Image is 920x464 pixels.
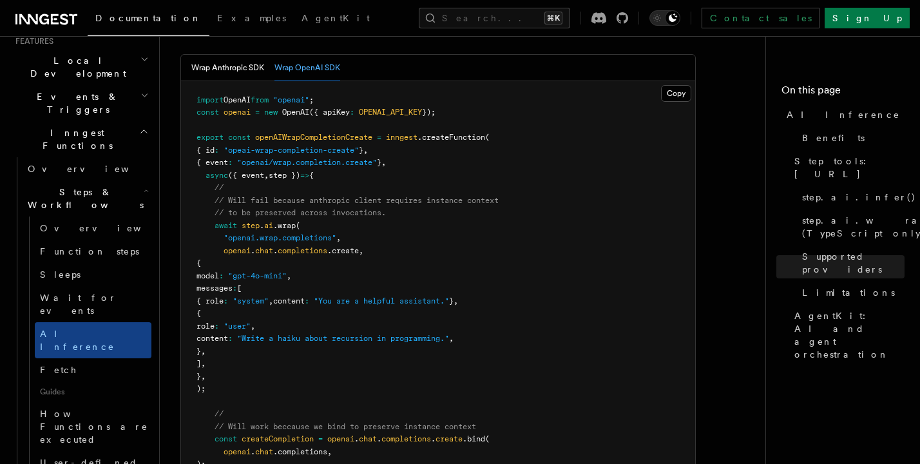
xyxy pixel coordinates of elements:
button: Copy [661,85,691,102]
span: , [359,246,363,255]
span: OPENAI_API_KEY [359,108,422,117]
span: // [215,409,224,418]
span: openai [224,246,251,255]
span: , [269,296,273,305]
span: = [318,434,323,443]
span: { id [196,146,215,155]
a: Documentation [88,4,209,36]
span: { role [196,296,224,305]
span: role [196,322,215,331]
span: openai [224,447,251,456]
span: . [251,447,255,456]
a: Benefits [797,126,905,150]
span: } [359,146,363,155]
span: content [273,296,305,305]
span: chat [255,246,273,255]
span: ; [309,95,314,104]
span: : [219,271,224,280]
a: Supported providers [797,245,905,281]
a: Function steps [35,240,151,263]
span: [ [237,284,242,293]
span: { [309,171,314,180]
span: "gpt-4o-mini" [228,271,287,280]
span: "You are a helpful assistant." [314,296,449,305]
span: : [215,146,219,155]
span: openAIWrapCompletionCreate [255,133,372,142]
span: , [201,347,206,356]
span: // [215,183,224,192]
span: { [196,309,201,318]
span: const [228,133,251,142]
span: . [251,246,255,255]
span: , [327,447,332,456]
span: const [215,434,237,443]
span: "openai/wrap.completion.create" [237,158,377,167]
button: Search...⌘K [419,8,570,28]
button: Inngest Functions [10,121,151,157]
span: await [215,221,237,230]
span: Examples [217,13,286,23]
a: Step tools: [URL] [789,150,905,186]
span: "openai" [273,95,309,104]
span: async [206,171,228,180]
span: } [196,347,201,356]
span: Overview [40,223,173,233]
span: Features [10,36,53,46]
span: Sleeps [40,269,81,280]
span: const [196,108,219,117]
span: Supported providers [802,250,905,276]
span: ( [485,133,490,142]
span: create [436,434,463,443]
span: }); [422,108,436,117]
span: AI Inference [787,108,900,121]
span: "Write a haiku about recursion in programming." [237,334,449,343]
span: ( [485,434,490,443]
span: // Will fail because anthropic client requires instance context [215,196,499,205]
a: Overview [35,217,151,240]
span: completions [278,246,327,255]
a: Overview [23,157,151,180]
span: , [336,233,341,242]
span: OpenAI [224,95,251,104]
span: // to be preserved across invocations. [215,208,386,217]
span: { [196,258,201,267]
span: inngest [386,133,417,142]
span: } [196,372,201,381]
span: Documentation [95,13,202,23]
span: Limitations [802,286,895,299]
span: . [354,434,359,443]
span: Steps & Workflows [23,186,144,211]
span: .bind [463,434,485,443]
span: .create [327,246,359,255]
span: .wrap [273,221,296,230]
span: createCompletion [242,434,314,443]
span: step }) [269,171,300,180]
span: "opeai-wrap-completion-create" [224,146,359,155]
button: Events & Triggers [10,85,151,121]
span: : [350,108,354,117]
button: Wrap Anthropic SDK [191,55,264,81]
a: AgentKit [294,4,378,35]
button: Local Development [10,49,151,85]
a: step.ai.infer() [797,186,905,209]
span: Local Development [10,54,140,80]
span: Overview [28,164,160,174]
span: } [449,296,454,305]
button: Wrap OpenAI SDK [274,55,340,81]
span: messages [196,284,233,293]
span: Step tools: [URL] [794,155,905,180]
span: ai [264,221,273,230]
span: . [377,434,381,443]
span: = [377,133,381,142]
span: => [300,171,309,180]
a: Limitations [797,281,905,304]
button: Toggle dark mode [649,10,680,26]
span: . [260,221,264,230]
span: // Will work beccause we bind to preserve instance context [215,422,476,431]
span: OpenAI [282,108,309,117]
span: { event [196,158,228,167]
h4: On this page [781,82,905,103]
span: . [273,246,278,255]
span: AgentKit [302,13,370,23]
a: Examples [209,4,294,35]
